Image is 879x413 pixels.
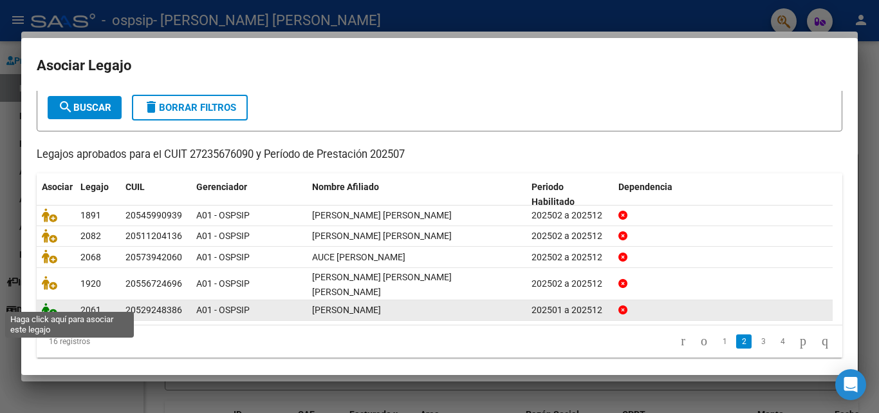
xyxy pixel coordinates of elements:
li: page 2 [734,331,754,352]
span: CUIL [125,182,145,192]
span: 2068 [80,252,101,262]
span: DOMINGUEZ TOLOZA ULISES DANIEL [312,231,452,241]
div: 20556724696 [125,276,182,291]
a: go to last page [816,334,834,349]
div: 202502 a 202512 [532,250,608,265]
span: Gerenciador [196,182,247,192]
li: page 4 [773,331,792,352]
span: Asociar [42,182,73,192]
div: 202501 a 202512 [532,303,608,318]
span: AUCE MILO ELIEL [312,252,405,262]
span: Borrar Filtros [143,102,236,113]
span: Periodo Habilitado [532,182,575,207]
a: go to previous page [695,334,713,349]
div: 202502 a 202512 [532,208,608,223]
h2: Asociar Legajo [37,53,842,78]
div: 20573942060 [125,250,182,265]
div: Open Intercom Messenger [835,369,866,400]
span: Nombre Afiliado [312,182,379,192]
a: 2 [736,334,752,349]
a: 1 [717,334,732,349]
span: 1920 [80,278,101,289]
mat-icon: search [58,99,73,115]
button: Buscar [48,96,122,119]
span: A01 - OSPSIP [196,231,250,241]
span: A01 - OSPSIP [196,210,250,220]
div: 20529248386 [125,303,182,318]
li: page 1 [715,331,734,352]
datatable-header-cell: CUIL [120,173,191,216]
datatable-header-cell: Legajo [75,173,120,216]
a: go to next page [794,334,812,349]
a: go to first page [675,334,691,349]
p: Legajos aprobados para el CUIT 27235676090 y Período de Prestación 202507 [37,147,842,163]
datatable-header-cell: Asociar [37,173,75,216]
datatable-header-cell: Gerenciador [191,173,307,216]
a: 4 [775,334,790,349]
span: BENITO LUGONES DANTE JOAQUIN [312,210,452,220]
datatable-header-cell: Periodo Habilitado [526,173,613,216]
span: 1891 [80,210,101,220]
a: 3 [755,334,771,349]
div: 202502 a 202512 [532,276,608,291]
span: Legajo [80,182,109,192]
span: A01 - OSPSIP [196,278,250,289]
datatable-header-cell: Dependencia [613,173,833,216]
div: 20545990939 [125,208,182,223]
div: 202502 a 202512 [532,229,608,244]
span: A01 - OSPSIP [196,252,250,262]
span: Dependencia [618,182,672,192]
span: A01 - OSPSIP [196,305,250,315]
span: Buscar [58,102,111,113]
span: ZENA MAGALLAN DILAN EZEQUIEL YUL [312,272,452,297]
span: 2082 [80,231,101,241]
mat-icon: delete [143,99,159,115]
span: 2061 [80,305,101,315]
li: page 3 [754,331,773,352]
span: VELEZ BRANDON YUTHIEL [312,305,381,315]
button: Borrar Filtros [132,95,248,120]
div: 20511204136 [125,229,182,244]
div: 16 registros [37,325,196,358]
datatable-header-cell: Nombre Afiliado [307,173,526,216]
